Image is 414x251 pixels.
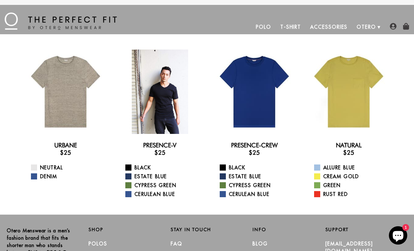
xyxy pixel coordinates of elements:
[31,164,108,171] a: Neutral
[387,226,409,246] inbox-online-store-chat: Shopify online store chat
[125,173,202,180] a: Estate Blue
[314,182,391,189] a: Green
[352,20,381,34] a: Otero
[118,149,202,156] h3: $25
[212,149,297,156] h3: $25
[220,182,297,189] a: Cypress Green
[125,164,202,171] a: Black
[23,149,108,156] h3: $25
[171,227,243,232] h2: Stay in Touch
[253,241,268,247] a: Blog
[220,173,297,180] a: Estate Blue
[306,20,352,34] a: Accessories
[231,142,278,149] a: Presence-Crew
[54,142,77,149] a: Urbane
[390,23,397,30] img: user-account-icon.png
[171,241,182,247] a: FAQ
[220,190,297,198] a: Cerulean Blue
[220,164,297,171] a: Black
[125,190,202,198] a: Cerulean Blue
[251,20,276,34] a: Polo
[143,142,177,149] a: Presence-V
[325,227,407,232] h2: Support
[89,241,107,247] a: Polos
[31,173,108,180] a: Denim
[125,182,202,189] a: Cypress Green
[403,23,409,30] img: shopping-bag-icon.png
[314,164,391,171] a: Allure Blue
[314,173,391,180] a: Cream Gold
[314,190,391,198] a: Rust Red
[253,227,325,232] h2: Info
[306,149,391,156] h3: $25
[276,20,306,34] a: T-Shirt
[89,227,161,232] h2: Shop
[336,142,362,149] a: Natural
[5,13,117,30] img: The Perfect Fit - by Otero Menswear - Logo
